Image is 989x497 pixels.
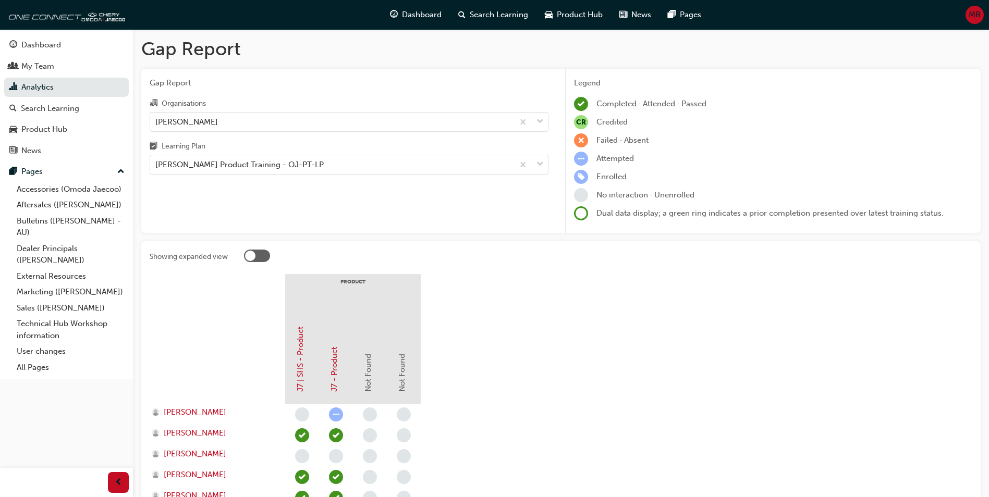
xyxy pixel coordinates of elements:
[13,181,129,197] a: Accessories (Omoda Jaecoo)
[450,4,536,26] a: search-iconSearch Learning
[117,165,125,179] span: up-icon
[574,188,588,202] span: learningRecordVerb_NONE-icon
[596,190,694,200] span: No interaction · Unenrolled
[13,268,129,284] a: External Resources
[4,99,129,118] a: Search Learning
[4,162,129,181] button: Pages
[397,449,411,463] span: learningRecordVerb_NONE-icon
[285,274,421,300] div: PRODUCT
[660,4,710,26] a: pages-iconPages
[536,158,544,171] span: down-icon
[574,97,588,111] span: learningRecordVerb_COMPLETE-icon
[9,83,17,92] span: chart-icon
[329,449,343,463] span: learningRecordVerb_NONE-icon
[150,77,548,89] span: Gap Report
[164,427,226,439] span: [PERSON_NAME]
[536,115,544,129] span: down-icon
[596,99,706,108] span: Completed · Attended · Passed
[295,449,309,463] span: learningRecordVerb_NONE-icon
[4,57,129,76] a: My Team
[382,4,450,26] a: guage-iconDashboard
[295,407,309,421] span: learningRecordVerb_NONE-icon
[363,407,377,421] span: learningRecordVerb_NONE-icon
[574,115,588,129] span: null-icon
[295,470,309,484] span: learningRecordVerb_PASS-icon
[21,166,43,178] div: Pages
[954,462,979,487] iframe: Intercom live chat
[150,142,157,152] span: learningplan-icon
[390,8,398,21] span: guage-icon
[13,343,129,359] a: User changes
[574,133,588,147] span: learningRecordVerb_FAIL-icon
[680,9,701,21] span: Pages
[152,427,275,439] a: [PERSON_NAME]
[596,154,634,163] span: Attempted
[402,9,442,21] span: Dashboard
[4,78,129,97] a: Analytics
[150,252,228,262] div: Showing expanded view
[13,300,129,316] a: Sales ([PERSON_NAME])
[5,4,125,25] img: oneconnect
[141,38,981,60] h1: Gap Report
[21,39,61,51] div: Dashboard
[596,208,944,218] span: Dual data display; a green ring indicates a prior completion presented over latest training status.
[329,428,343,442] span: learningRecordVerb_PASS-icon
[13,213,129,241] a: Bulletins ([PERSON_NAME] - AU)
[152,469,275,481] a: [PERSON_NAME]
[596,172,627,181] span: Enrolled
[295,428,309,442] span: learningRecordVerb_PASS-icon
[329,470,343,484] span: learningRecordVerb_PASS-icon
[574,77,972,89] div: Legend
[536,4,611,26] a: car-iconProduct Hub
[329,407,343,421] span: learningRecordVerb_ATTEMPT-icon
[13,241,129,268] a: Dealer Principals ([PERSON_NAME])
[363,428,377,442] span: learningRecordVerb_NONE-icon
[397,470,411,484] span: learningRecordVerb_NONE-icon
[13,316,129,343] a: Technical Hub Workshop information
[164,448,226,460] span: [PERSON_NAME]
[21,60,54,72] div: My Team
[470,9,528,21] span: Search Learning
[545,8,553,21] span: car-icon
[13,359,129,376] a: All Pages
[458,8,466,21] span: search-icon
[152,406,275,418] a: [PERSON_NAME]
[363,449,377,463] span: learningRecordVerb_NONE-icon
[969,9,981,21] span: MB
[162,98,206,109] div: Organisations
[155,159,324,171] div: [PERSON_NAME] Product Training - OJ-PT-LP
[4,141,129,160] a: News
[668,8,676,21] span: pages-icon
[397,407,411,421] span: learningRecordVerb_NONE-icon
[397,428,411,442] span: learningRecordVerb_NONE-icon
[619,8,627,21] span: news-icon
[115,476,123,489] span: prev-icon
[21,103,79,115] div: Search Learning
[574,170,588,184] span: learningRecordVerb_ENROLL-icon
[162,141,205,152] div: Learning Plan
[363,470,377,484] span: learningRecordVerb_NONE-icon
[155,116,218,128] div: [PERSON_NAME]
[4,35,129,55] a: Dashboard
[21,123,67,135] div: Product Hub
[397,354,407,392] span: Not Found
[4,120,129,139] a: Product Hub
[164,406,226,418] span: [PERSON_NAME]
[9,41,17,50] span: guage-icon
[9,167,17,177] span: pages-icon
[150,99,157,108] span: organisation-icon
[557,9,603,21] span: Product Hub
[9,104,17,114] span: search-icon
[4,33,129,162] button: DashboardMy TeamAnalyticsSearch LearningProduct HubNews
[13,284,129,300] a: Marketing ([PERSON_NAME])
[9,62,17,71] span: people-icon
[611,4,660,26] a: news-iconNews
[631,9,651,21] span: News
[966,6,984,24] button: MB
[596,117,628,127] span: Credited
[363,354,373,392] span: Not Found
[574,152,588,166] span: learningRecordVerb_ATTEMPT-icon
[164,469,226,481] span: [PERSON_NAME]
